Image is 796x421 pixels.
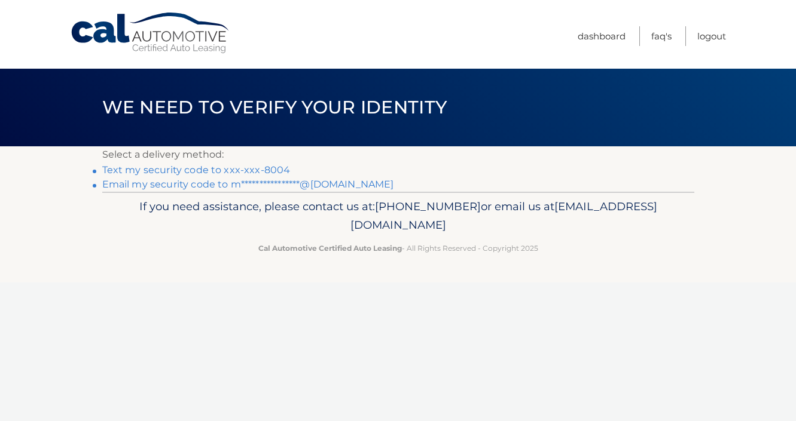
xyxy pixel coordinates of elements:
a: Logout [697,26,726,46]
a: FAQ's [651,26,672,46]
a: Text my security code to xxx-xxx-8004 [102,164,291,176]
a: Dashboard [578,26,626,46]
strong: Cal Automotive Certified Auto Leasing [258,244,402,253]
p: If you need assistance, please contact us at: or email us at [110,197,687,235]
a: Cal Automotive [70,12,231,54]
span: [PHONE_NUMBER] [375,199,481,213]
p: Select a delivery method: [102,146,694,163]
span: We need to verify your identity [102,96,447,118]
p: - All Rights Reserved - Copyright 2025 [110,242,687,254]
